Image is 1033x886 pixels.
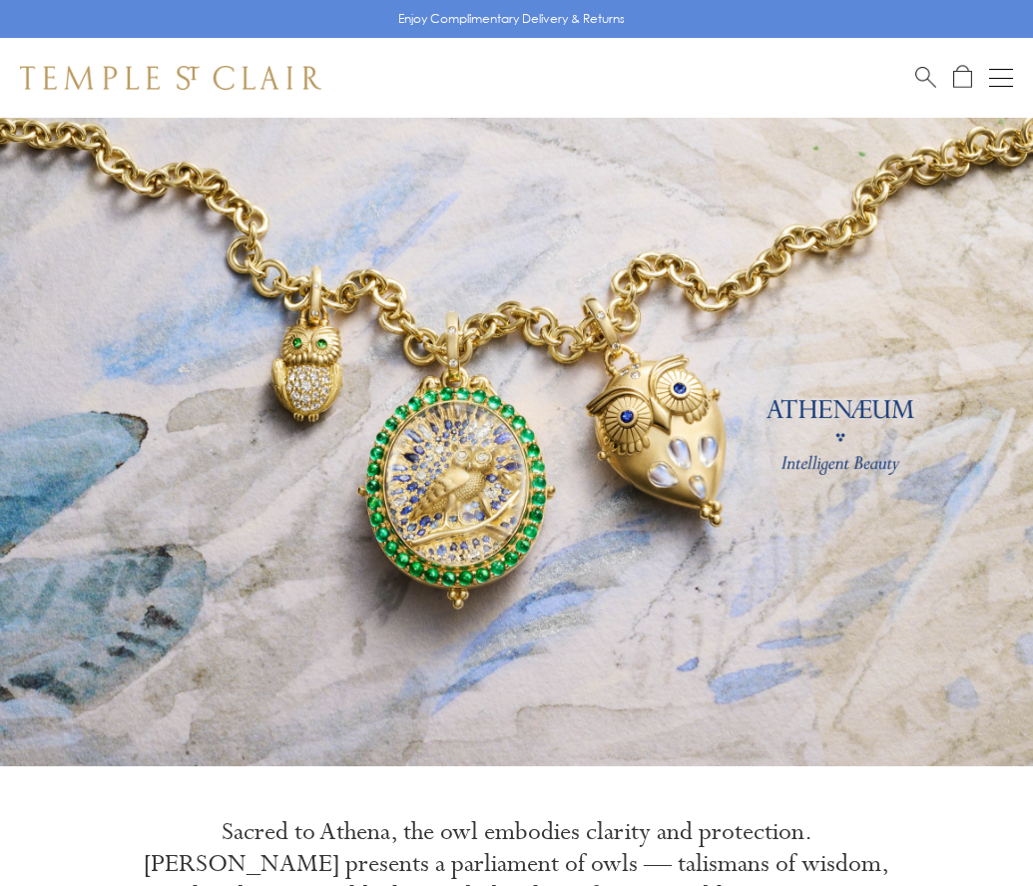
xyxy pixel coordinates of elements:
img: Temple St. Clair [20,66,321,90]
a: Search [915,65,936,90]
p: Enjoy Complimentary Delivery & Returns [398,9,625,29]
a: Open Shopping Bag [953,65,972,90]
button: Open navigation [989,66,1013,90]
